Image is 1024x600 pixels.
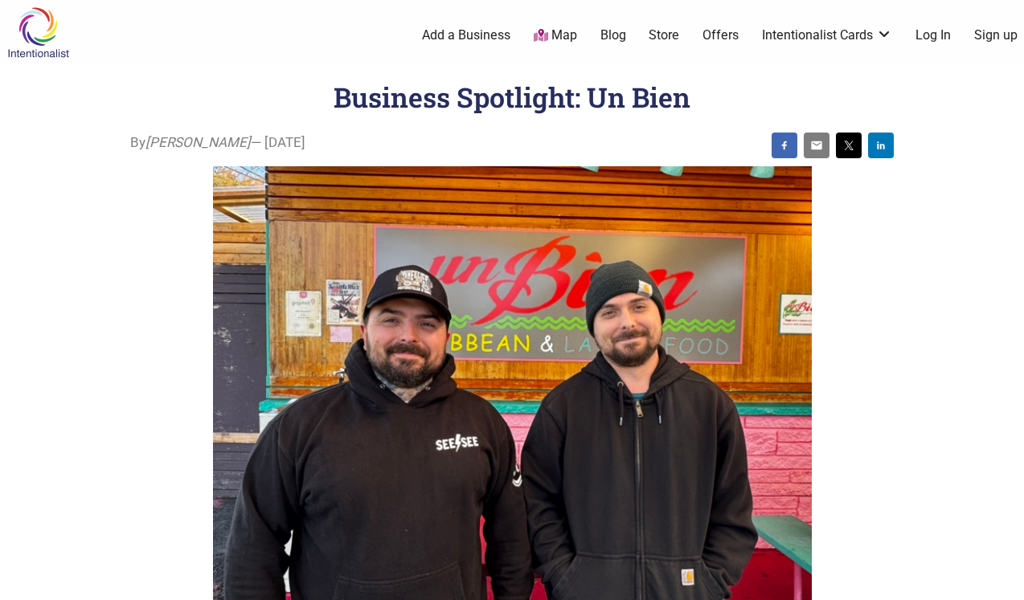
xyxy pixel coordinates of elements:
[762,27,892,44] a: Intentionalist Cards
[810,139,823,152] img: email sharing button
[842,139,855,152] img: twitter sharing button
[334,79,690,115] h1: Business Spotlight: Un Bien
[974,27,1018,44] a: Sign up
[874,139,887,152] img: linkedin sharing button
[534,27,577,45] a: Map
[915,27,951,44] a: Log In
[145,134,251,150] i: [PERSON_NAME]
[778,139,791,152] img: facebook sharing button
[130,133,305,153] span: By — [DATE]
[702,27,739,44] a: Offers
[422,27,510,44] a: Add a Business
[649,27,679,44] a: Store
[600,27,626,44] a: Blog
